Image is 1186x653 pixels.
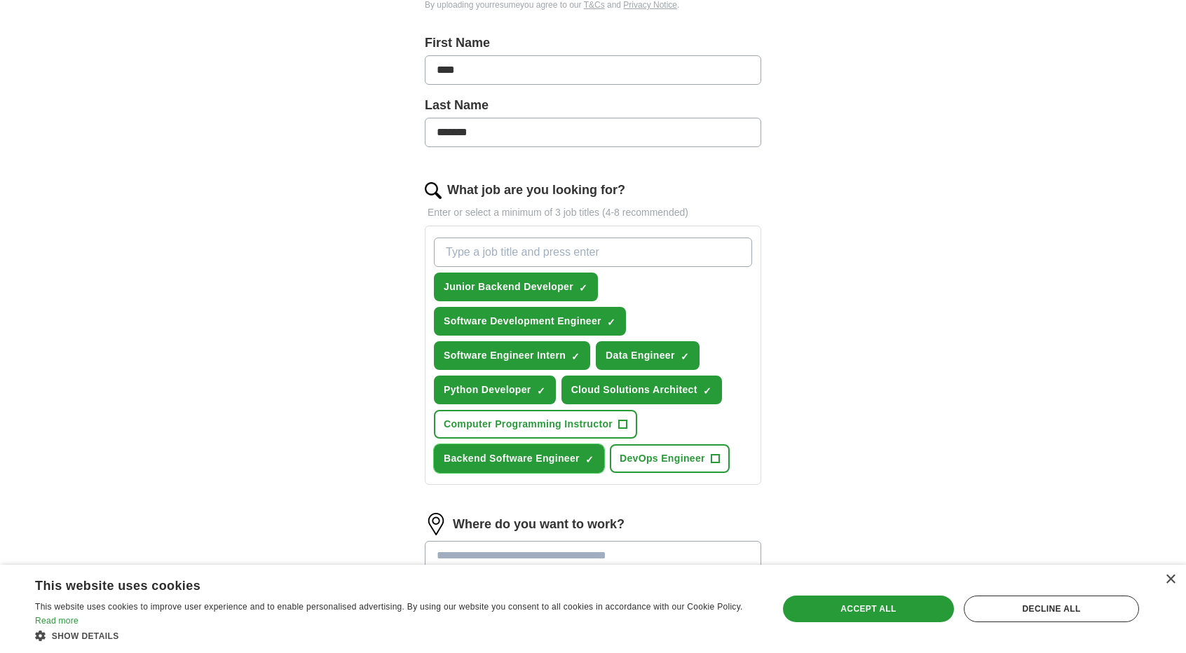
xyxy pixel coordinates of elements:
[606,348,675,363] span: Data Engineer
[596,341,700,370] button: Data Engineer✓
[425,513,447,535] img: location.png
[444,383,531,397] span: Python Developer
[425,182,442,199] img: search.png
[571,351,580,362] span: ✓
[434,307,626,336] button: Software Development Engineer✓
[444,280,573,294] span: Junior Backend Developer
[620,451,705,466] span: DevOps Engineer
[681,351,689,362] span: ✓
[425,96,761,115] label: Last Name
[425,34,761,53] label: First Name
[35,628,756,642] div: Show details
[1165,575,1175,585] div: Close
[453,515,625,534] label: Where do you want to work?
[434,444,604,473] button: Backend Software Engineer✓
[52,631,119,641] span: Show details
[434,376,556,404] button: Python Developer✓
[561,376,722,404] button: Cloud Solutions Architect✓
[35,602,743,612] span: This website uses cookies to improve user experience and to enable personalised advertising. By u...
[447,181,625,200] label: What job are you looking for?
[610,444,730,473] button: DevOps Engineer
[444,451,580,466] span: Backend Software Engineer
[607,317,615,328] span: ✓
[35,616,79,626] a: Read more, opens a new window
[425,205,761,220] p: Enter or select a minimum of 3 job titles (4-8 recommended)
[537,385,545,397] span: ✓
[444,417,613,432] span: Computer Programming Instructor
[444,314,601,329] span: Software Development Engineer
[703,385,711,397] span: ✓
[571,383,697,397] span: Cloud Solutions Architect
[783,596,954,622] div: Accept all
[35,573,721,594] div: This website uses cookies
[579,282,587,294] span: ✓
[434,410,637,439] button: Computer Programming Instructor
[964,596,1139,622] div: Decline all
[444,348,566,363] span: Software Engineer Intern
[434,238,752,267] input: Type a job title and press enter
[434,341,590,370] button: Software Engineer Intern✓
[585,454,594,465] span: ✓
[434,273,598,301] button: Junior Backend Developer✓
